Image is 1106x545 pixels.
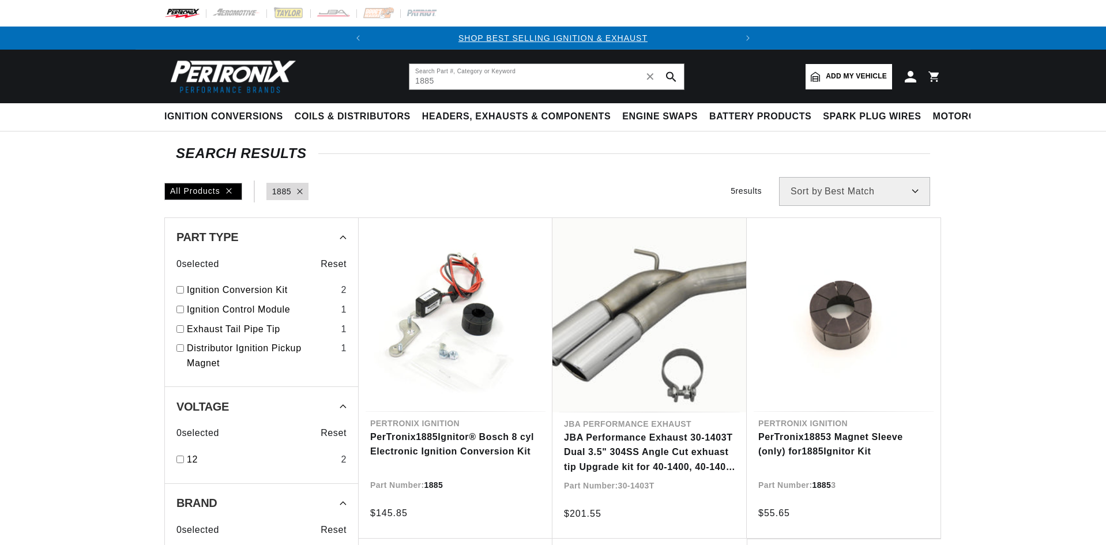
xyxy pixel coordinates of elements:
button: Translation missing: en.sections.announcements.next_announcement [736,27,759,50]
span: Spark Plug Wires [823,111,921,123]
span: Reset [321,426,347,441]
a: Ignition Control Module [187,302,336,317]
input: Search Part #, Category or Keyword [409,64,684,89]
a: JBA Performance Exhaust 30-1403T Dual 3.5" 304SS Angle Cut exhuast tip Upgrade kit for 40-1400, 4... [564,430,735,475]
summary: Headers, Exhausts & Components [416,103,616,130]
select: Sort by [779,177,930,206]
span: 5 results [731,186,762,196]
a: PerTronix1885Ignitor® Bosch 8 cyl Electronic Ignition Conversion Kit [370,430,541,459]
span: Part Type [176,231,238,243]
span: Reset [321,523,347,538]
summary: Motorcycle [927,103,1007,130]
span: 0 selected [176,523,219,538]
div: 1 [341,302,347,317]
div: All Products [164,183,242,200]
div: Announcement [370,32,736,44]
span: Motorcycle [933,111,1002,123]
span: Coils & Distributors [295,111,411,123]
span: 0 selected [176,257,219,272]
span: Engine Swaps [622,111,698,123]
a: 12 [187,452,336,467]
slideshow-component: Translation missing: en.sections.announcements.announcement_bar [136,27,970,50]
div: 1 [341,341,347,356]
button: search button [659,64,684,89]
div: 2 [341,452,347,467]
a: PerTronix18853 Magnet Sleeve (only) for1885Ignitor Kit [758,430,929,459]
img: Pertronix [164,57,297,96]
div: SEARCH RESULTS [176,148,930,159]
span: Reset [321,257,347,272]
div: 2 [341,283,347,298]
span: Battery Products [709,111,811,123]
span: Sort by [791,187,822,196]
span: Headers, Exhausts & Components [422,111,611,123]
span: 0 selected [176,426,219,441]
summary: Engine Swaps [616,103,704,130]
summary: Spark Plug Wires [817,103,927,130]
a: Add my vehicle [806,64,892,89]
button: Translation missing: en.sections.announcements.previous_announcement [347,27,370,50]
a: Ignition Conversion Kit [187,283,336,298]
div: 1 [341,322,347,337]
a: Exhaust Tail Pipe Tip [187,322,336,337]
summary: Ignition Conversions [164,103,289,130]
span: Add my vehicle [826,71,887,82]
summary: Battery Products [704,103,817,130]
span: Ignition Conversions [164,111,283,123]
a: 1885 [272,185,292,198]
div: 1 of 2 [370,32,736,44]
summary: Coils & Distributors [289,103,416,130]
span: Voltage [176,401,229,412]
a: SHOP BEST SELLING IGNITION & EXHAUST [458,33,648,43]
a: Distributor Ignition Pickup Magnet [187,341,336,370]
span: Brand [176,497,217,509]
